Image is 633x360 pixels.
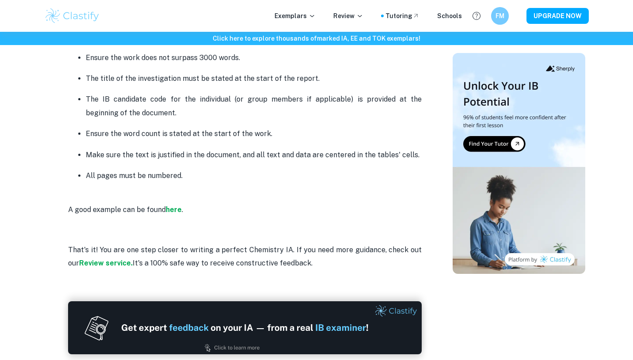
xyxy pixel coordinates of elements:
p: Ensure the work does not surpass 3000 words. [86,51,422,64]
p: Exemplars [275,11,316,21]
p: The IB candidate code for the individual (or group members if applicable) is provided at the begi... [86,93,422,120]
p: A good example can be found . [68,189,422,216]
p: Make sure the text is justified in the document, and all text and data are centered in the tables... [86,148,422,162]
p: Ensure the word count is stated at the start of the work. [86,127,422,140]
a: Review service. [79,259,133,267]
img: Ad [68,301,422,354]
p: Review [333,11,363,21]
button: FM [491,7,509,25]
h6: FM [495,11,505,21]
p: That's it! You are one step closer to writing a perfect Chemistry IA. If you need more guidance, ... [68,216,422,284]
a: Schools [437,11,462,21]
h6: Click here to explore thousands of marked IA, EE and TOK exemplars ! [2,34,631,43]
a: here [166,205,182,214]
p: All pages must be numbered. [86,169,422,182]
img: Clastify logo [44,7,100,25]
img: Thumbnail [453,53,585,274]
p: The title of the investigation must be stated at the start of the report. [86,72,422,85]
button: UPGRADE NOW [526,8,589,24]
button: Help and Feedback [469,8,484,23]
a: Tutoring [385,11,419,21]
